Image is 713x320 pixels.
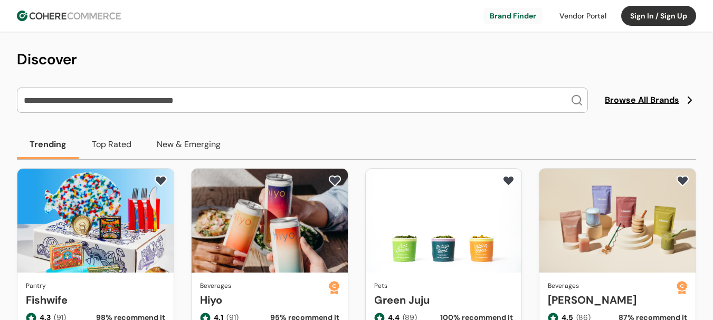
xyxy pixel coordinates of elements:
[605,94,696,106] a: Browse All Brands
[621,6,696,26] button: Sign In / Sign Up
[17,50,77,69] span: Discover
[674,173,691,189] button: add to favorite
[17,130,79,159] button: Trending
[605,94,679,106] span: Browse All Brands
[200,292,329,308] a: Hiyo
[144,130,233,159] button: New & Emerging
[152,173,169,189] button: add to favorite
[374,292,514,308] a: Green Juju
[79,130,144,159] button: Top Rated
[17,11,121,21] img: Cohere Logo
[548,292,677,308] a: [PERSON_NAME]
[500,173,517,189] button: add to favorite
[26,292,165,308] a: Fishwife
[326,173,344,189] button: add to favorite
